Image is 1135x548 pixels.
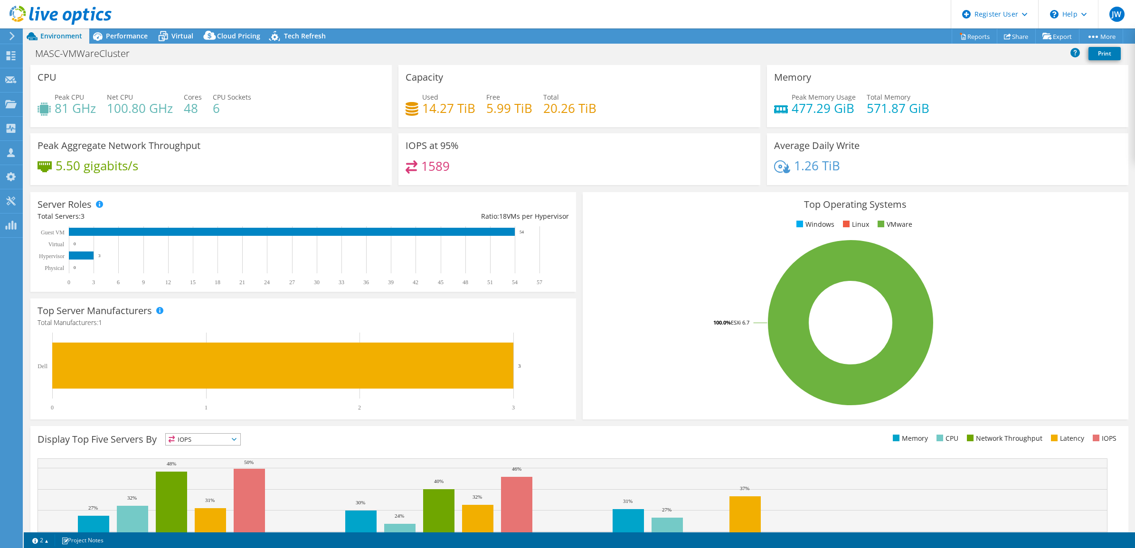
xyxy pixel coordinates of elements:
[867,103,929,113] h4: 571.87 GiB
[875,219,912,230] li: VMware
[55,534,110,546] a: Project Notes
[142,279,145,286] text: 9
[107,103,173,113] h4: 100.80 GHz
[388,279,394,286] text: 39
[1088,47,1121,60] a: Print
[422,93,438,102] span: Used
[438,279,444,286] text: 45
[88,505,98,511] text: 27%
[473,494,482,500] text: 32%
[952,29,997,44] a: Reports
[314,279,320,286] text: 30
[184,103,202,113] h4: 48
[518,363,521,369] text: 3
[774,72,811,83] h3: Memory
[406,72,443,83] h3: Capacity
[205,497,215,503] text: 31%
[106,31,148,40] span: Performance
[284,31,326,40] span: Tech Refresh
[40,31,82,40] span: Environment
[774,140,860,151] h3: Average Daily Write
[1090,433,1116,444] li: IOPS
[499,212,507,221] span: 18
[486,93,500,102] span: Free
[213,103,251,113] h4: 6
[38,211,303,222] div: Total Servers:
[38,317,569,328] h4: Total Manufacturers:
[434,478,444,484] text: 40%
[543,103,596,113] h4: 20.26 TiB
[244,459,254,465] text: 50%
[55,93,84,102] span: Peak CPU
[303,211,568,222] div: Ratio: VMs per Hypervisor
[1049,433,1084,444] li: Latency
[213,93,251,102] span: CPU Sockets
[486,103,532,113] h4: 5.99 TiB
[48,241,65,248] text: Virtual
[217,31,260,40] span: Cloud Pricing
[623,498,633,504] text: 31%
[184,93,202,102] span: Cores
[51,404,54,411] text: 0
[38,199,92,210] h3: Server Roles
[74,265,76,270] text: 0
[1050,10,1059,19] svg: \n
[590,199,1121,210] h3: Top Operating Systems
[934,433,958,444] li: CPU
[363,279,369,286] text: 36
[38,72,57,83] h3: CPU
[98,318,102,327] span: 1
[792,93,856,102] span: Peak Memory Usage
[215,279,220,286] text: 18
[463,279,468,286] text: 48
[543,93,559,102] span: Total
[339,279,344,286] text: 33
[1109,7,1125,22] span: JW
[39,253,65,260] text: Hypervisor
[289,279,295,286] text: 27
[205,404,208,411] text: 1
[890,433,928,444] li: Memory
[413,279,418,286] text: 42
[45,265,64,271] text: Physical
[713,319,731,326] tspan: 100.0%
[1035,29,1079,44] a: Export
[731,319,749,326] tspan: ESXi 6.7
[512,466,521,472] text: 46%
[165,279,171,286] text: 12
[117,279,120,286] text: 6
[190,279,196,286] text: 15
[38,140,200,151] h3: Peak Aggregate Network Throughput
[421,161,450,171] h4: 1589
[127,495,137,501] text: 32%
[537,279,542,286] text: 57
[794,219,834,230] li: Windows
[997,29,1036,44] a: Share
[356,500,365,505] text: 30%
[358,404,361,411] text: 2
[395,513,404,519] text: 24%
[81,212,85,221] span: 3
[171,31,193,40] span: Virtual
[38,306,152,316] h3: Top Server Manufacturers
[31,48,144,59] h1: MASC-VMWareCluster
[740,485,749,491] text: 37%
[98,253,101,258] text: 3
[264,279,270,286] text: 24
[67,279,70,286] text: 0
[792,103,856,113] h4: 477.29 GiB
[487,279,493,286] text: 51
[167,461,176,466] text: 48%
[841,219,869,230] li: Linux
[55,103,96,113] h4: 81 GHz
[422,103,475,113] h4: 14.27 TiB
[92,279,95,286] text: 3
[56,160,138,171] h4: 5.50 gigabits/s
[512,279,518,286] text: 54
[41,229,65,236] text: Guest VM
[166,434,240,445] span: IOPS
[38,363,47,370] text: Dell
[520,230,524,234] text: 54
[1079,29,1123,44] a: More
[74,241,76,246] text: 0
